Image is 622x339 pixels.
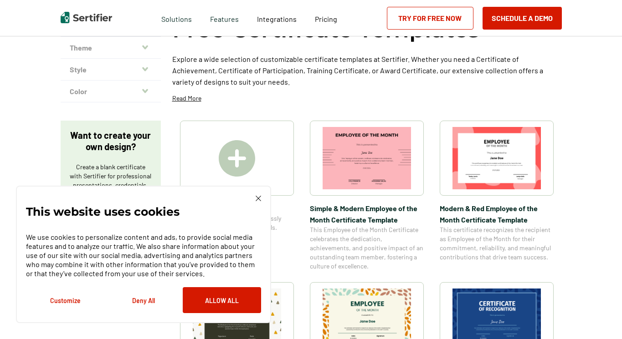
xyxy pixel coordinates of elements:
button: Allow All [183,287,261,313]
span: Simple & Modern Employee of the Month Certificate Template [310,202,424,225]
p: Create a blank certificate with Sertifier for professional presentations, credentials, and custom... [70,162,152,208]
a: Try for Free Now [387,7,473,30]
img: Sertifier | Digital Credentialing Platform [61,12,112,23]
p: Explore a wide selection of customizable certificate templates at Sertifier. Whether you need a C... [172,53,562,87]
p: This website uses cookies [26,207,180,216]
a: Integrations [257,12,297,24]
p: We use cookies to personalize content and ads, to provide social media features and to analyze ou... [26,233,261,278]
span: This certificate recognizes the recipient as Employee of the Month for their commitment, reliabil... [440,225,554,262]
span: Features [210,12,239,24]
img: Simple & Modern Employee of the Month Certificate Template [323,127,411,189]
p: Read More [172,94,201,103]
button: Color [61,81,161,102]
button: Style [61,59,161,81]
img: Cookie Popup Close [256,196,261,201]
button: Schedule a Demo [483,7,562,30]
button: Theme [61,37,161,59]
a: Modern & Red Employee of the Month Certificate TemplateModern & Red Employee of the Month Certifi... [440,121,554,271]
img: Modern & Red Employee of the Month Certificate Template [452,127,541,189]
span: Modern & Red Employee of the Month Certificate Template [440,202,554,225]
img: Create A Blank Certificate [219,140,255,177]
p: Want to create your own design? [70,130,152,152]
button: Customize [26,287,104,313]
span: This Employee of the Month Certificate celebrates the dedication, achievements, and positive impa... [310,225,424,271]
a: Simple & Modern Employee of the Month Certificate TemplateSimple & Modern Employee of the Month C... [310,121,424,271]
a: Pricing [315,12,337,24]
button: Deny All [104,287,183,313]
span: Pricing [315,15,337,23]
span: Integrations [257,15,297,23]
span: Solutions [161,12,192,24]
